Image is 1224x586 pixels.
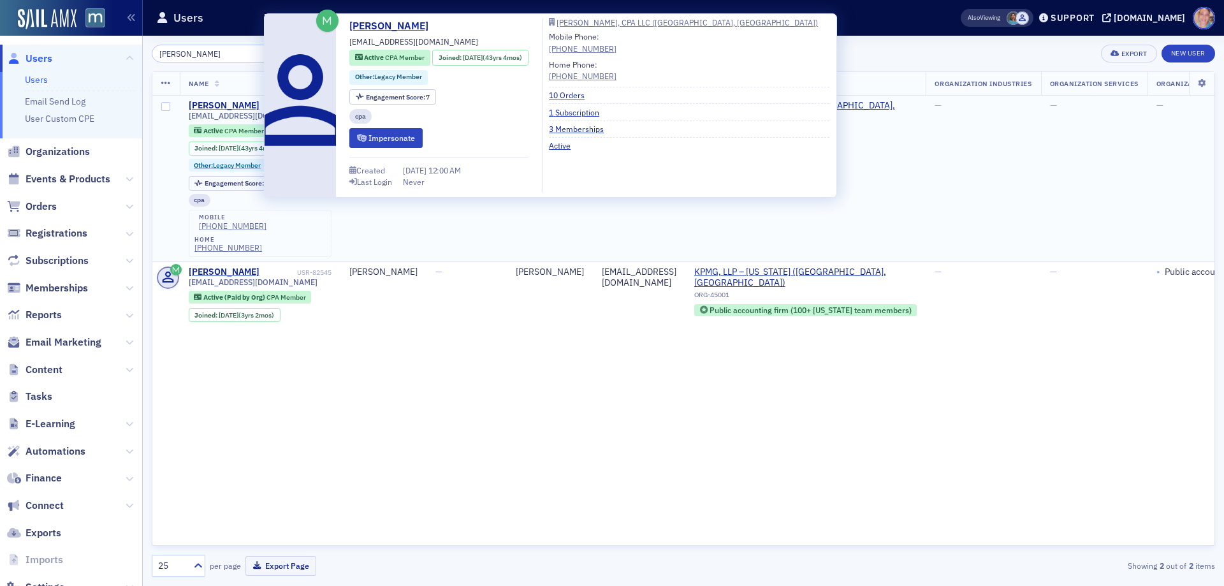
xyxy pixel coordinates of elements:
[25,96,85,107] a: Email Send Log
[432,50,528,66] div: Joined: 1982-05-04 00:00:00
[25,499,64,513] span: Connect
[260,47,272,59] button: ×
[1186,560,1195,571] strong: 2
[219,144,278,152] div: (43yrs 4mos)
[549,89,594,101] a: 10 Orders
[1050,99,1057,111] span: —
[694,267,917,289] span: KPMG, LLP – Maryland (Baltimore, MD)
[25,113,94,124] a: User Custom CPE
[7,308,62,322] a: Reports
[25,471,62,485] span: Finance
[1156,267,1160,278] span: •
[1007,11,1020,25] span: Margaret DeRoose
[7,335,101,349] a: Email Marketing
[1193,7,1215,29] span: Profile
[1102,13,1190,22] button: [DOMAIN_NAME]
[968,13,980,22] div: Also
[7,281,88,295] a: Memberships
[7,553,63,567] a: Imports
[557,19,818,26] div: [PERSON_NAME], CPA LLC ([GEOGRAPHIC_DATA], [GEOGRAPHIC_DATA])
[463,53,483,62] span: [DATE]
[1156,99,1163,111] span: —
[935,266,942,277] span: —
[1050,79,1139,88] span: Organization Services
[7,200,57,214] a: Orders
[355,72,422,82] a: Other:Legacy Member
[549,140,580,151] a: Active
[194,243,262,253] a: [PHONE_NUMBER]
[25,281,88,295] span: Memberships
[205,180,269,187] div: 7
[194,236,262,244] div: home
[7,52,52,66] a: Users
[357,179,392,186] div: Last Login
[694,304,917,316] div: Public accounting firm (100+ Maryland team members)
[435,266,442,277] span: —
[349,36,478,47] span: [EMAIL_ADDRESS][DOMAIN_NAME]
[189,267,259,278] div: [PERSON_NAME]
[356,167,385,174] div: Created
[189,79,209,88] span: Name
[710,307,912,314] div: Public accounting firm (100+ [US_STATE] team members)
[7,390,52,404] a: Tasks
[7,499,64,513] a: Connect
[7,471,62,485] a: Finance
[76,8,105,30] a: View Homepage
[261,102,331,110] div: USR-48876
[189,100,259,112] a: [PERSON_NAME]
[203,293,266,302] span: Active (Paid by Org)
[199,214,266,221] div: mobile
[189,124,270,137] div: Active: Active: CPA Member
[516,267,584,278] div: [PERSON_NAME]
[25,526,61,540] span: Exports
[428,165,461,175] span: 12:00 AM
[349,109,372,124] div: cpa
[366,92,426,101] span: Engagement Score :
[194,126,263,135] a: Active CPA Member
[194,293,305,302] a: Active (Paid by Org) CPA Member
[189,277,317,287] span: [EMAIL_ADDRESS][DOMAIN_NAME]
[1101,45,1156,62] button: Export
[7,172,110,186] a: Events & Products
[355,72,374,81] span: Other :
[935,99,942,111] span: —
[968,13,1000,22] span: Viewing
[85,8,105,28] img: SailAMX
[349,50,430,66] div: Active: Active: CPA Member
[158,559,186,573] div: 25
[349,267,418,278] div: [PERSON_NAME]
[549,59,616,82] div: Home Phone:
[25,363,62,377] span: Content
[694,267,917,289] a: KPMG, LLP – [US_STATE] ([GEOGRAPHIC_DATA], [GEOGRAPHIC_DATA])
[549,18,829,26] a: [PERSON_NAME], CPA LLC ([GEOGRAPHIC_DATA], [GEOGRAPHIC_DATA])
[25,172,110,186] span: Events & Products
[1121,50,1147,57] div: Export
[245,556,316,576] button: Export Page
[194,144,219,152] span: Joined :
[1051,12,1095,24] div: Support
[1050,266,1057,277] span: —
[7,145,90,159] a: Organizations
[18,9,76,29] img: SailAMX
[189,194,211,207] div: cpa
[25,308,62,322] span: Reports
[870,560,1215,571] div: Showing out of items
[205,179,265,187] span: Engagement Score :
[194,161,261,170] a: Other:Legacy Member
[355,53,425,63] a: Active CPA Member
[199,221,266,231] a: [PHONE_NUMBER]
[366,94,430,101] div: 7
[349,128,423,148] button: Impersonate
[7,526,61,540] a: Exports
[549,123,613,135] a: 3 Memberships
[189,142,284,156] div: Joined: 1982-05-04 00:00:00
[549,43,616,54] a: [PHONE_NUMBER]
[25,444,85,458] span: Automations
[549,70,616,82] a: [PHONE_NUMBER]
